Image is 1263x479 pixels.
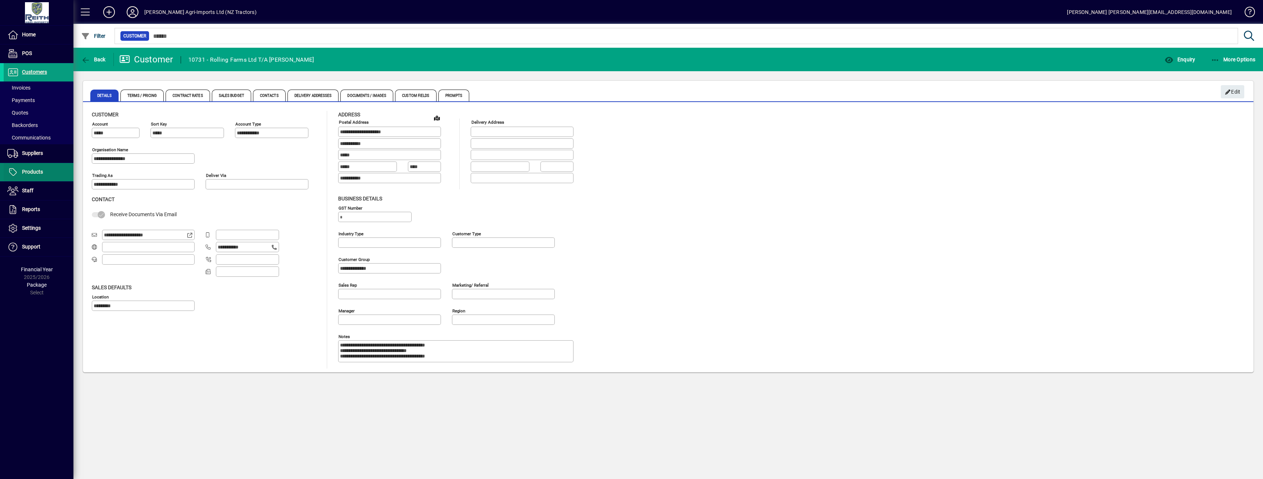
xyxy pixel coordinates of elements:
[22,150,43,156] span: Suppliers
[1221,85,1244,98] button: Edit
[79,53,108,66] button: Back
[339,282,357,287] mat-label: Sales rep
[1225,86,1241,98] span: Edit
[92,196,115,202] span: Contact
[123,32,146,40] span: Customer
[97,6,121,19] button: Add
[7,135,51,141] span: Communications
[287,90,339,101] span: Delivery Addresses
[395,90,436,101] span: Custom Fields
[452,308,465,313] mat-label: Region
[110,211,177,217] span: Receive Documents Via Email
[339,334,350,339] mat-label: Notes
[1209,53,1257,66] button: More Options
[7,122,38,128] span: Backorders
[90,90,119,101] span: Details
[22,225,41,231] span: Settings
[4,26,73,44] a: Home
[92,112,119,117] span: Customer
[206,173,226,178] mat-label: Deliver via
[188,54,314,66] div: 10731 - Rolling Farms Ltd T/A [PERSON_NAME]
[4,163,73,181] a: Products
[4,81,73,94] a: Invoices
[4,238,73,256] a: Support
[27,282,47,288] span: Package
[431,112,443,124] a: View on map
[339,231,363,236] mat-label: Industry type
[4,106,73,119] a: Quotes
[7,110,28,116] span: Quotes
[120,90,164,101] span: Terms / Pricing
[235,121,261,127] mat-label: Account Type
[7,85,30,91] span: Invoices
[73,53,114,66] app-page-header-button: Back
[22,69,47,75] span: Customers
[121,6,144,19] button: Profile
[253,90,286,101] span: Contacts
[7,97,35,103] span: Payments
[4,219,73,237] a: Settings
[340,90,393,101] span: Documents / Images
[339,257,370,262] mat-label: Customer group
[339,205,362,210] mat-label: GST Number
[22,188,33,193] span: Staff
[1211,57,1256,62] span: More Options
[1165,57,1195,62] span: Enquiry
[92,147,128,152] mat-label: Organisation name
[4,44,73,63] a: POS
[452,282,489,287] mat-label: Marketing/ Referral
[4,182,73,200] a: Staff
[1163,53,1197,66] button: Enquiry
[1239,1,1254,25] a: Knowledge Base
[452,231,481,236] mat-label: Customer type
[22,169,43,175] span: Products
[1067,6,1232,18] div: [PERSON_NAME] [PERSON_NAME][EMAIL_ADDRESS][DOMAIN_NAME]
[166,90,210,101] span: Contract Rates
[22,244,40,250] span: Support
[338,196,382,202] span: Business details
[4,144,73,163] a: Suppliers
[338,112,360,117] span: Address
[4,131,73,144] a: Communications
[81,57,106,62] span: Back
[4,119,73,131] a: Backorders
[22,32,36,37] span: Home
[144,6,257,18] div: [PERSON_NAME] Agri-Imports Ltd (NZ Tractors)
[81,33,106,39] span: Filter
[21,266,53,272] span: Financial Year
[22,50,32,56] span: POS
[92,173,113,178] mat-label: Trading as
[4,94,73,106] a: Payments
[438,90,470,101] span: Prompts
[119,54,173,65] div: Customer
[339,308,355,313] mat-label: Manager
[92,294,109,299] mat-label: Location
[92,121,108,127] mat-label: Account
[22,206,40,212] span: Reports
[151,121,167,127] mat-label: Sort key
[79,29,108,43] button: Filter
[4,200,73,219] a: Reports
[212,90,251,101] span: Sales Budget
[92,284,131,290] span: Sales defaults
